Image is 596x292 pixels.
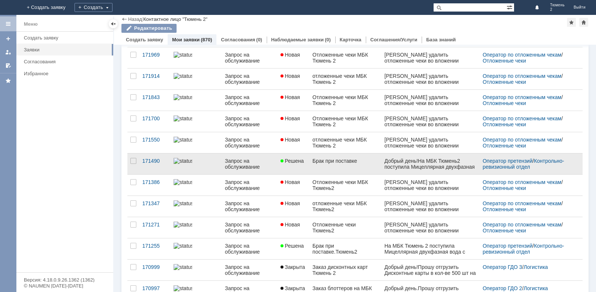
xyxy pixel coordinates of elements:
[142,115,168,121] div: 171700
[222,69,278,89] a: Запрос на обслуживание
[256,37,262,42] div: (0)
[21,32,112,44] a: Создать заявку
[126,37,163,42] a: Создать заявку
[2,60,14,72] a: Мои согласования
[222,111,278,132] a: Запрос на обслуживание
[278,153,310,174] a: Решена
[139,217,171,238] a: 171271
[310,217,381,238] a: Отложенные чеки Тюмень2
[483,52,561,58] a: Оператор по отложенным чекам
[171,217,222,238] a: statusbar-100 (1).png
[310,153,381,174] a: Брак при поставке
[225,73,275,85] div: Запрос на обслуживание
[174,158,192,164] img: statusbar-100 (1).png
[222,196,278,217] a: Запрос на обслуживание
[483,222,574,234] div: /
[483,94,574,106] div: /
[483,73,561,79] a: Оператор по отложенным чекам
[340,37,361,42] a: Карточка
[225,243,275,255] div: Запрос на обслуживание
[174,264,192,270] img: statusbar-100 (1).png
[174,200,192,206] img: statusbar-100 (1).png
[142,179,168,185] div: 171386
[24,47,109,53] div: Заявки
[142,94,168,100] div: 171843
[21,56,112,67] a: Согласования
[142,16,143,22] div: |
[310,90,381,111] a: Отложенные чеки МБК Тюмень 2
[483,179,561,185] a: Оператор по отложенным чекам
[483,137,574,149] div: /
[483,206,526,212] a: Отложенные чеки
[483,115,561,121] a: Оператор по отложенным чекам
[142,264,168,270] div: 170999
[24,71,101,76] div: Избранное
[313,137,378,149] div: отложенные чеки МБК Тюмень 2
[24,59,109,64] div: Согласования
[142,200,168,206] div: 171347
[222,217,278,238] a: Запрос на обслуживание
[109,19,118,28] div: Скрыть меню
[278,217,310,238] a: Новая
[142,243,168,249] div: 171255
[310,196,381,217] a: отложенные чеки МБК Тюмень2
[139,196,171,217] a: 171347
[171,47,222,68] a: statusbar-100 (1).png
[483,243,564,255] a: Контрольно-ревизионный отдел
[278,238,310,259] a: Решена
[24,20,38,29] div: Меню
[310,47,381,68] a: Отложенные чеки МБК Тюмень 2
[310,132,381,153] a: отложенные чеки МБК Тюмень 2
[310,111,381,132] a: Отложенные чеки МБК Тюмень 2
[370,37,417,42] a: Соглашения/Услуги
[139,47,171,68] a: 171969
[280,73,300,79] span: Новая
[171,153,222,174] a: statusbar-100 (1).png
[225,137,275,149] div: Запрос на обслуживание
[483,285,574,291] div: /
[567,18,576,27] div: Добавить в избранное
[139,69,171,89] a: 171914
[280,137,300,143] span: Новая
[171,69,222,89] a: statusbar-100 (1).png
[139,238,171,259] a: 171255
[483,143,526,149] a: Отложенные чеки
[222,238,278,259] a: Запрос на обслуживание
[483,79,526,85] a: Отложенные чеки
[142,222,168,228] div: 171271
[313,115,378,127] div: Отложенные чеки МБК Тюмень 2
[483,115,574,127] div: /
[483,179,574,191] div: /
[278,69,310,89] a: Новая
[313,264,378,276] div: Заказ дисконтных карт Тюмень 2
[483,264,574,270] div: /
[278,47,310,68] a: Новая
[310,238,381,259] a: Брак при поставке.Тюмень2
[171,90,222,111] a: statusbar-100 (1).png
[280,179,300,185] span: Новая
[280,285,305,291] span: Закрыта
[225,222,275,234] div: Запрос на обслуживание
[171,260,222,280] a: statusbar-100 (1).png
[325,37,331,42] div: (0)
[128,16,142,22] a: Назад
[171,132,222,153] a: statusbar-100 (1).png
[280,200,300,206] span: Новая
[483,222,561,228] a: Оператор по отложенным чекам
[201,37,212,42] div: (870)
[222,260,278,280] a: Запрос на обслуживание
[483,73,574,85] div: /
[24,277,106,282] div: Версия: 4.18.0.9.26.1362 (1362)
[550,7,565,12] span: 2
[278,111,310,132] a: Новая
[483,243,533,249] a: Оператор претензий
[225,200,275,212] div: Запрос на обслуживание
[142,285,168,291] div: 170997
[313,94,378,106] div: Отложенные чеки МБК Тюмень 2
[483,137,561,143] a: Оператор по отложенным чекам
[483,100,526,106] a: Отложенные чеки
[21,44,112,55] a: Заявки
[524,264,548,270] a: Логистика
[483,94,561,100] a: Оператор по отложенным чекам
[313,73,378,85] div: отложенные чеки МБК Тюмень 2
